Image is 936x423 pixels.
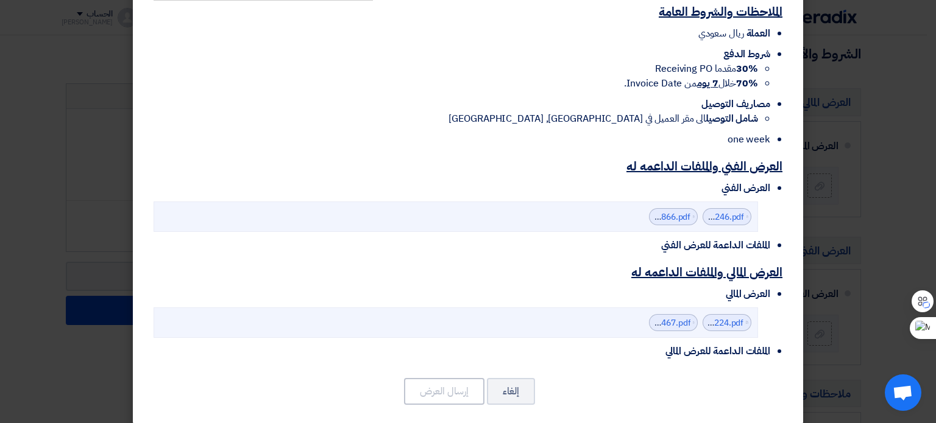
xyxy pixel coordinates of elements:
li: الى مقر العميل في [GEOGRAPHIC_DATA], [GEOGRAPHIC_DATA] [154,111,758,126]
span: الملفات الداعمة للعرض المالي [665,344,770,358]
div: Open chat [885,374,921,411]
u: العرض المالي والملفات الداعمه له [631,263,782,281]
span: الملفات الداعمة للعرض الفني [661,238,770,253]
u: العرض الفني والملفات الداعمه له [626,157,782,175]
li: one week [154,132,770,147]
span: ريال سعودي [698,26,744,41]
span: العرض المالي [726,287,770,301]
strong: شامل التوصيل [706,111,758,126]
u: 7 يوم [697,76,718,91]
strong: 30% [736,61,758,76]
u: الملاحظات والشروط العامة [659,2,782,21]
span: العملة [746,26,770,41]
span: مقدما Receiving PO [655,61,758,76]
span: خلال من Invoice Date. [624,76,758,91]
span: شروط الدفع [723,47,770,61]
button: إرسال العرض [404,378,484,405]
span: مصاريف التوصيل [701,97,770,111]
span: العرض الفني [721,181,770,195]
strong: 70% [736,76,758,91]
button: إلغاء [487,378,535,405]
